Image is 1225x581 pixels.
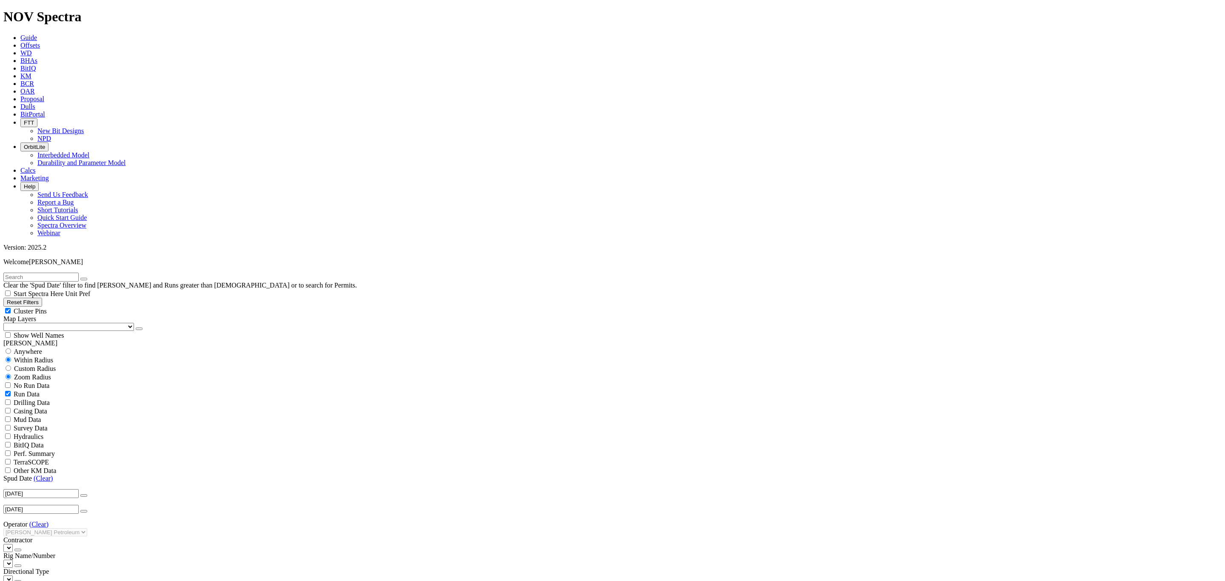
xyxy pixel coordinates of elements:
a: BitIQ [20,65,36,72]
a: OAR [20,88,35,95]
span: Contractor [3,536,32,544]
span: No Run Data [14,382,49,389]
span: Custom Radius [14,365,56,372]
a: Calcs [20,167,36,174]
span: Show Well Names [14,332,64,339]
a: WD [20,49,32,57]
span: Spud Date [3,475,32,482]
input: Before [3,505,79,514]
a: Send Us Feedback [37,191,88,198]
span: FTT [24,120,34,126]
filter-controls-checkbox: TerraSCOPE Data [3,458,1222,466]
span: Hydraulics [14,433,43,440]
input: Search [3,273,79,282]
span: Drilling Data [14,399,50,406]
filter-controls-checkbox: Performance Summary [3,449,1222,458]
span: Map Layers [3,315,36,322]
filter-controls-checkbox: Hydraulics Analysis [3,432,1222,441]
button: Help [20,182,39,191]
input: Start Spectra Here [5,290,11,296]
a: BHAs [20,57,37,64]
span: BitIQ Data [14,441,44,449]
button: Reset Filters [3,298,42,307]
span: Directional Type [3,568,49,575]
a: Webinar [37,229,60,236]
span: TerraSCOPE [14,459,49,466]
a: Guide [20,34,37,41]
span: Anywhere [14,348,42,355]
span: Survey Data [14,424,48,432]
span: Run Data [14,390,40,398]
a: BitPortal [20,111,45,118]
a: Offsets [20,42,40,49]
div: Version: 2025.2 [3,244,1222,251]
a: (Clear) [34,475,53,482]
a: Spectra Overview [37,222,86,229]
a: Quick Start Guide [37,214,87,221]
p: Welcome [3,258,1222,266]
a: Short Tutorials [37,206,78,214]
button: OrbitLite [20,142,48,151]
span: Zoom Radius [14,373,51,381]
a: KM [20,72,31,80]
filter-controls-checkbox: TerraSCOPE Data [3,466,1222,475]
a: New Bit Designs [37,127,84,134]
span: Other KM Data [14,467,56,474]
span: Mud Data [14,416,41,423]
span: Within Radius [14,356,53,364]
span: Start Spectra Here [14,290,63,297]
div: [PERSON_NAME] [3,339,1222,347]
a: NPD [37,135,51,142]
input: After [3,489,79,498]
span: Rig Name/Number [3,552,55,559]
a: Interbedded Model [37,151,89,159]
span: Help [24,183,35,190]
span: [PERSON_NAME] [29,258,83,265]
span: OrbitLite [24,144,45,150]
span: Perf. Summary [14,450,55,457]
a: Dulls [20,103,35,110]
span: Operator [3,521,28,528]
span: Cluster Pins [14,308,47,315]
a: Marketing [20,174,49,182]
a: Durability and Parameter Model [37,159,126,166]
span: Casing Data [14,407,47,415]
span: Unit Pref [65,290,90,297]
span: Clear the 'Spud Date' filter to find [PERSON_NAME] and Runs greater than [DEMOGRAPHIC_DATA] or to... [3,282,357,289]
button: FTT [20,118,37,127]
a: Proposal [20,95,44,103]
a: BCR [20,80,34,87]
a: Report a Bug [37,199,74,206]
h1: NOV Spectra [3,9,1222,25]
a: (Clear) [29,521,48,528]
